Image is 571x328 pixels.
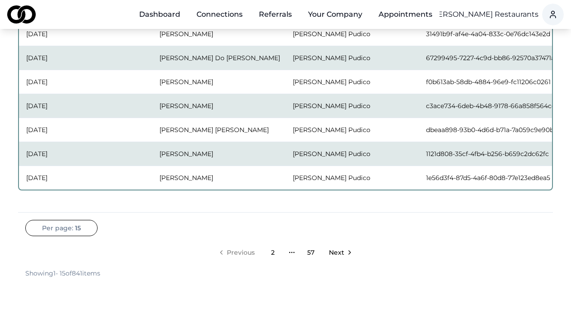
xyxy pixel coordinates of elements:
td: [DATE] [19,142,152,166]
nav: pagination [25,243,546,261]
button: Chef [PERSON_NAME] Restaurants [412,9,538,20]
td: 1e56d3f4-87d5-4a6f-80d8-77e123ed8ea5 [419,166,552,190]
td: [PERSON_NAME] [152,70,285,94]
td: [PERSON_NAME] Pudico [285,142,419,166]
a: Appointments [371,5,440,24]
td: 67299495-7227-4c9d-bb86-92570a37471a [419,46,552,70]
td: [PERSON_NAME] Pudico [285,94,419,118]
td: c3ace734-6deb-4b48-9178-66a858f564cd [419,94,552,118]
td: [DATE] [19,70,152,94]
a: Referrals [252,5,299,24]
a: Go to next page [322,243,358,261]
a: 2 [264,243,282,261]
td: [PERSON_NAME] Pudico [285,166,419,190]
td: [PERSON_NAME] [152,22,285,46]
td: [PERSON_NAME] Pudico [285,46,419,70]
button: Your Company [301,5,370,24]
td: [PERSON_NAME] [152,94,285,118]
td: [DATE] [19,22,152,46]
td: [PERSON_NAME] Pudico [285,70,419,94]
td: [DATE] [19,46,152,70]
td: 31491b9f-af4e-4a04-833c-0e76dc143e2d [419,22,552,46]
nav: Main [132,5,440,24]
td: [DATE] [19,94,152,118]
td: 1121d808-35cf-4fb4-b256-b659c2dc62fc [419,142,552,166]
td: [PERSON_NAME] Do [PERSON_NAME] [152,46,285,70]
td: dbeaa898-93b0-4d6d-b71a-7a059c9e90bb [419,118,552,142]
td: [PERSON_NAME] Pudico [285,118,419,142]
a: Connections [189,5,250,24]
button: Per page:15 [25,220,98,236]
td: [DATE] [19,118,152,142]
span: 15 [75,223,81,233]
td: [DATE] [19,166,152,190]
td: [PERSON_NAME] [152,142,285,166]
img: logo [7,5,36,24]
span: Next [329,248,344,257]
td: [PERSON_NAME] Pudico [285,22,419,46]
td: [PERSON_NAME] [PERSON_NAME] [152,118,285,142]
a: Dashboard [132,5,187,24]
td: f0b613ab-58db-4884-96e9-fc11206c0261 [419,70,552,94]
td: [PERSON_NAME] [152,166,285,190]
a: 57 [302,243,320,261]
div: Showing 1 - 15 of 841 items [25,269,100,278]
